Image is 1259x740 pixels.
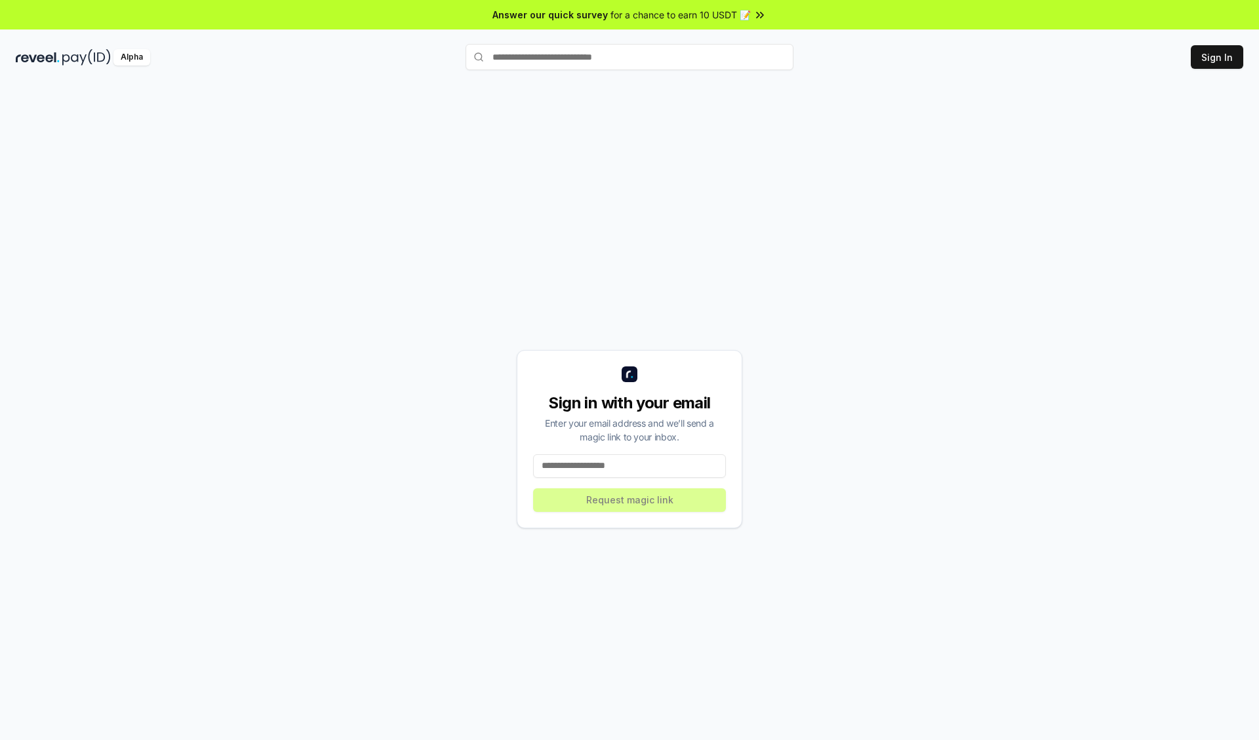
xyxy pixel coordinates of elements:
img: reveel_dark [16,49,60,66]
span: for a chance to earn 10 USDT 📝 [610,8,751,22]
div: Alpha [113,49,150,66]
img: pay_id [62,49,111,66]
img: logo_small [622,366,637,382]
div: Enter your email address and we’ll send a magic link to your inbox. [533,416,726,444]
span: Answer our quick survey [492,8,608,22]
div: Sign in with your email [533,393,726,414]
button: Sign In [1191,45,1243,69]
